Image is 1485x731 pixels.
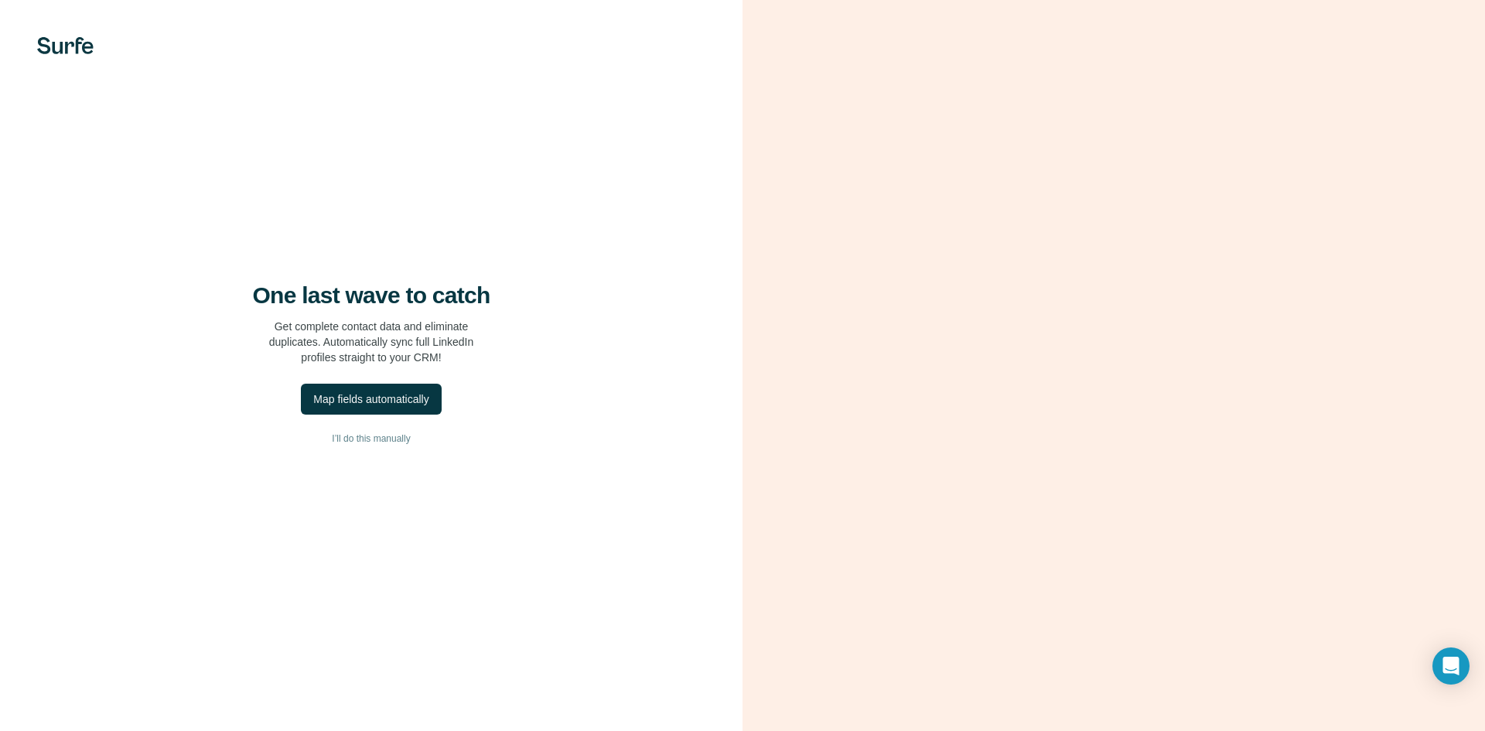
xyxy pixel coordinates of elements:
[313,391,428,407] div: Map fields automatically
[37,37,94,54] img: Surfe's logo
[31,427,712,450] button: I’ll do this manually
[269,319,474,365] p: Get complete contact data and eliminate duplicates. Automatically sync full LinkedIn profiles str...
[301,384,441,415] button: Map fields automatically
[332,432,410,446] span: I’ll do this manually
[253,282,490,309] h4: One last wave to catch
[1432,647,1470,685] div: Open Intercom Messenger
